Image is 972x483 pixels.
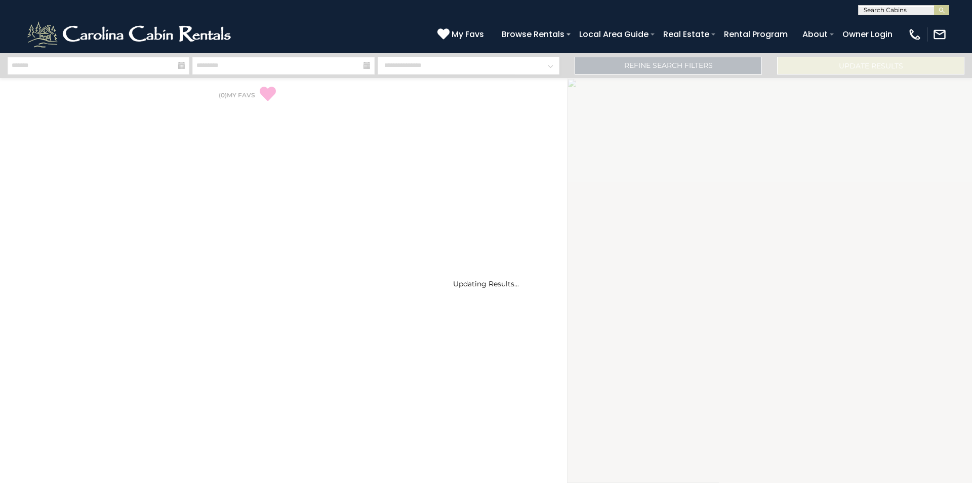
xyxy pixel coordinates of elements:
a: My Favs [437,28,487,41]
a: Browse Rentals [497,25,570,43]
a: Rental Program [719,25,793,43]
a: About [797,25,833,43]
img: phone-regular-white.png [908,27,922,42]
a: Owner Login [837,25,898,43]
img: White-1-2.png [25,19,235,50]
img: mail-regular-white.png [933,27,947,42]
span: My Favs [452,28,484,41]
a: Local Area Guide [574,25,654,43]
a: Real Estate [658,25,714,43]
